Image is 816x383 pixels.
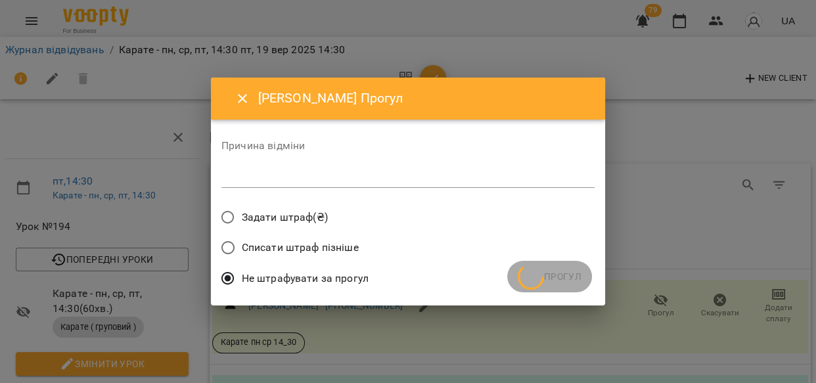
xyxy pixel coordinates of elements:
span: Задати штраф(₴) [242,210,328,225]
span: Не штрафувати за прогул [242,271,369,286]
span: Списати штраф пізніше [242,240,359,256]
button: Close [227,83,258,114]
label: Причина відміни [221,141,595,151]
h6: [PERSON_NAME] Прогул [258,88,589,108]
